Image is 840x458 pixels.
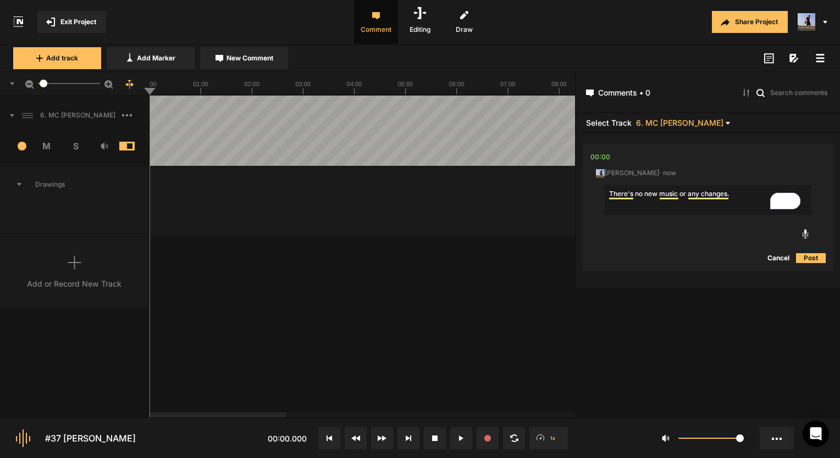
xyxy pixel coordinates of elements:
[590,152,610,163] div: 00:00
[226,53,273,63] span: New Comment
[449,81,465,87] text: 06:00
[13,47,101,69] button: Add track
[769,87,830,98] input: Search comments
[295,81,311,87] text: 03:00
[61,139,90,153] span: S
[347,81,362,87] text: 04:00
[551,81,567,87] text: 08:00
[398,81,413,87] text: 05:00
[137,53,175,63] span: Add Marker
[244,81,259,87] text: 02:00
[576,72,840,113] header: Comments • 0
[636,119,723,127] span: 6. MC [PERSON_NAME]
[803,421,829,447] div: Open Intercom Messenger
[107,47,195,69] button: Add Marker
[193,81,208,87] text: 01:00
[796,252,826,265] button: Post
[798,13,815,31] img: ACg8ocJ5zrP0c3SJl5dKscm-Goe6koz8A9fWD7dpguHuX8DX5VIxymM=s96-c
[37,11,106,33] button: Exit Project
[200,47,288,69] button: New Comment
[32,139,62,153] span: M
[605,185,811,215] textarea: To enrich screen reader interactions, please activate Accessibility in Grammarly extension settings
[712,11,788,33] button: Share Project
[60,17,96,27] span: Exit Project
[500,81,516,87] text: 07:00
[596,168,676,178] span: [PERSON_NAME] · now
[27,278,121,289] div: Add or Record New Track
[46,53,78,63] span: Add track
[529,427,568,449] button: 1x
[36,110,122,120] span: 6. MC [PERSON_NAME]
[761,252,796,265] button: Cancel
[45,432,136,445] div: #37 [PERSON_NAME]
[268,434,307,443] span: 00:00.000
[576,113,840,133] header: Select Track
[596,169,605,178] img: ACg8ocJ5zrP0c3SJl5dKscm-Goe6koz8A9fWD7dpguHuX8DX5VIxymM=s96-c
